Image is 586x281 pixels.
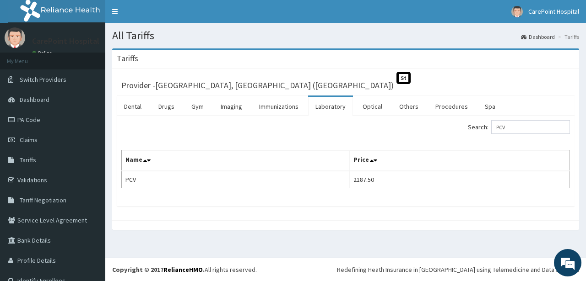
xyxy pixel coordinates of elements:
a: Dental [117,97,149,116]
a: Imaging [213,97,250,116]
label: Search: [468,120,570,134]
th: Price [350,150,570,171]
p: CarePoint Hospital [32,37,99,45]
a: Dashboard [521,33,555,41]
a: Gym [184,97,211,116]
span: St [396,72,411,84]
h3: Provider - [GEOGRAPHIC_DATA], [GEOGRAPHIC_DATA] ([GEOGRAPHIC_DATA]) [121,81,394,90]
a: Immunizations [252,97,306,116]
a: Optical [355,97,390,116]
span: Switch Providers [20,75,66,84]
a: RelianceHMO [163,265,203,274]
a: Laboratory [308,97,353,116]
a: Spa [477,97,503,116]
img: User Image [5,27,25,48]
img: User Image [511,6,523,17]
span: Claims [20,136,38,144]
span: Tariff Negotiation [20,196,66,204]
input: Search: [491,120,570,134]
strong: Copyright © 2017 . [112,265,205,274]
td: 2187.50 [350,171,570,188]
div: Redefining Heath Insurance in [GEOGRAPHIC_DATA] using Telemedicine and Data Science! [337,265,579,274]
a: Online [32,50,54,56]
h3: Tariffs [117,54,138,63]
a: Drugs [151,97,182,116]
footer: All rights reserved. [105,258,586,281]
span: CarePoint Hospital [528,7,579,16]
td: PCV [122,171,350,188]
a: Procedures [428,97,475,116]
li: Tariffs [556,33,579,41]
span: Tariffs [20,156,36,164]
th: Name [122,150,350,171]
a: Others [392,97,426,116]
span: Dashboard [20,95,49,104]
h1: All Tariffs [112,30,579,42]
